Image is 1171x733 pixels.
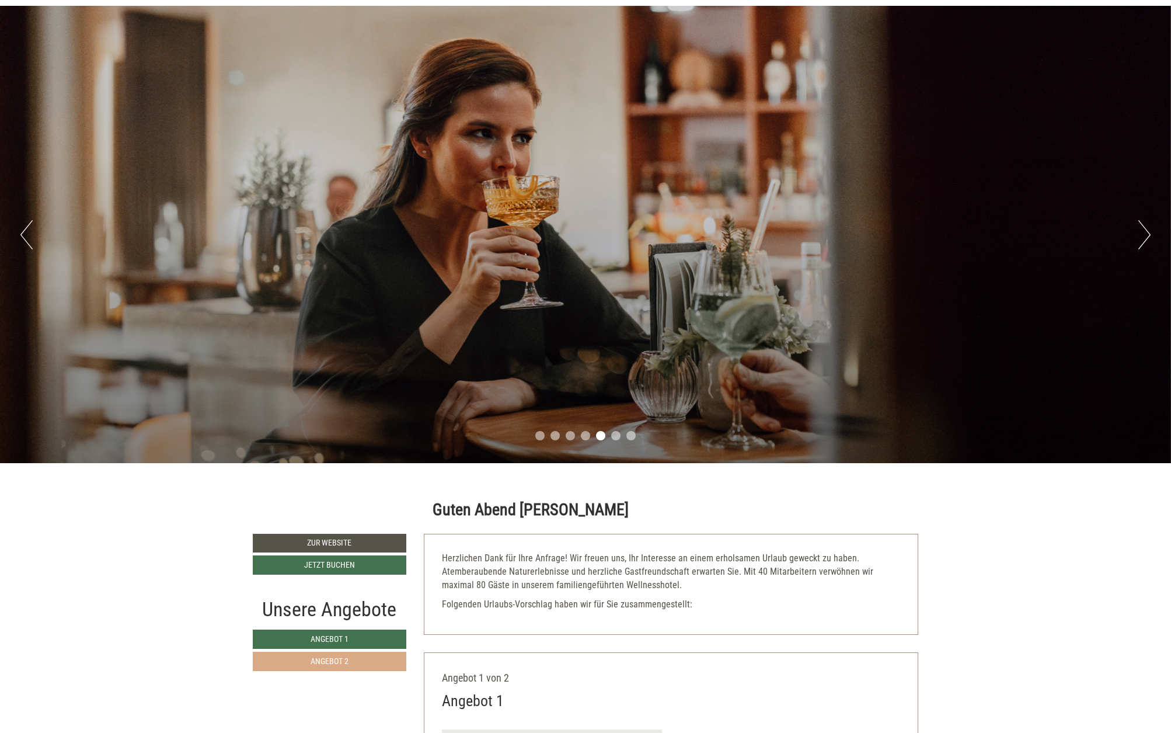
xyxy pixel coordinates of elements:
span: Angebot 1 [311,634,348,644]
p: Folgenden Urlaubs-Vorschlag haben wir für Sie zusammengestellt: [442,598,901,612]
div: Angebot 1 [442,690,504,712]
button: Next [1138,220,1151,249]
span: Angebot 2 [311,656,348,666]
span: Angebot 1 von 2 [442,672,509,684]
p: Herzlichen Dank für Ihre Anfrage! Wir freuen uns, Ihr Interesse an einem erholsamen Urlaub geweck... [442,552,901,592]
a: Zur Website [253,534,406,553]
a: Jetzt buchen [253,555,406,575]
h1: Guten Abend [PERSON_NAME] [433,501,629,519]
button: Previous [20,220,33,249]
div: Unsere Angebote [253,595,406,624]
